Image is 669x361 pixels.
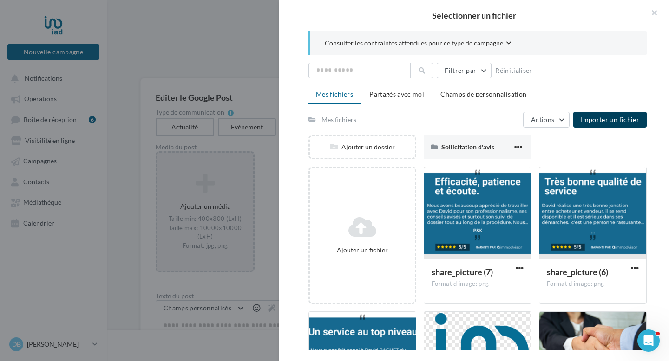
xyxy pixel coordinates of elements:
[531,116,554,123] span: Actions
[547,267,608,277] span: share_picture (6)
[325,39,503,48] span: Consulter les contraintes attendues pour ce type de campagne
[369,90,424,98] span: Partagés avec moi
[581,116,639,123] span: Importer un fichier
[547,280,639,288] div: Format d'image: png
[437,63,492,78] button: Filtrer par
[321,115,356,124] div: Mes fichiers
[325,38,512,50] button: Consulter les contraintes attendues pour ce type de campagne
[310,142,415,152] div: Ajouter un dossier
[492,65,536,76] button: Réinitialiser
[432,267,493,277] span: share_picture (7)
[441,143,494,151] span: Sollicitation d'avis
[316,90,353,98] span: Mes fichiers
[440,90,526,98] span: Champs de personnalisation
[637,329,660,352] iframe: Intercom live chat
[432,280,524,288] div: Format d'image: png
[523,112,570,128] button: Actions
[573,112,647,128] button: Importer un fichier
[294,11,654,19] h2: Sélectionner un fichier
[314,245,411,255] div: Ajouter un fichier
